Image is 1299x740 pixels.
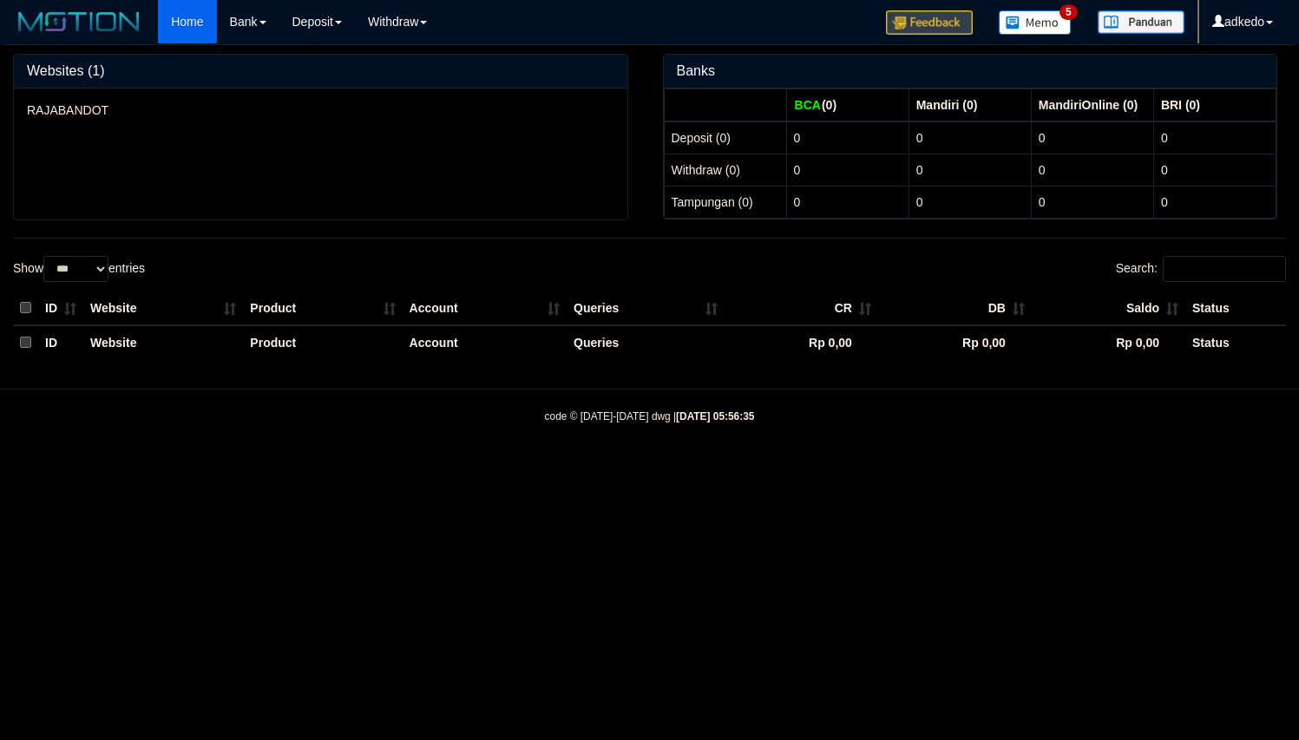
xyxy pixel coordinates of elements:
[1098,10,1184,34] img: panduan.png
[664,154,786,186] td: Withdraw (0)
[1031,154,1153,186] td: 0
[13,9,145,35] img: MOTION_logo.png
[1031,88,1153,121] th: Group: activate to sort column ascending
[38,291,83,325] th: ID
[878,291,1032,325] th: DB
[1031,186,1153,218] td: 0
[909,121,1031,154] td: 0
[1153,186,1276,218] td: 0
[1163,256,1286,282] input: Search:
[909,186,1031,218] td: 0
[83,291,243,325] th: Website
[725,325,878,359] th: Rp 0,00
[664,186,786,218] td: Tampungan (0)
[567,291,725,325] th: Queries
[1032,291,1185,325] th: Saldo
[1153,88,1276,121] th: Group: activate to sort column ascending
[243,325,402,359] th: Product
[567,325,725,359] th: Queries
[27,102,614,119] p: RAJABANDOT
[786,154,909,186] td: 0
[786,121,909,154] td: 0
[1185,291,1286,325] th: Status
[1060,4,1078,20] span: 5
[664,88,786,121] th: Group: activate to sort column ascending
[1153,154,1276,186] td: 0
[403,291,567,325] th: Account
[999,10,1072,35] img: Button%20Memo.svg
[909,88,1031,121] th: Group: activate to sort column ascending
[13,256,145,282] label: Show entries
[677,63,1264,79] h3: Banks
[878,325,1032,359] th: Rp 0,00
[1116,256,1286,282] label: Search:
[1031,121,1153,154] td: 0
[909,154,1031,186] td: 0
[38,325,83,359] th: ID
[676,410,754,422] strong: [DATE] 05:56:35
[1032,325,1185,359] th: Rp 0,00
[545,410,755,422] small: code © [DATE]-[DATE] dwg |
[243,291,402,325] th: Product
[886,10,973,35] img: Feedback.jpg
[1153,121,1276,154] td: 0
[27,63,614,79] h3: Websites (1)
[794,97,822,113] em: BCA
[403,325,567,359] th: Account
[786,88,909,121] th: Group: activate to sort column ascending
[664,121,786,154] td: Deposit (0)
[43,256,108,282] select: Showentries
[725,291,878,325] th: CR
[83,325,243,359] th: Website
[1185,325,1286,359] th: Status
[786,186,909,218] td: 0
